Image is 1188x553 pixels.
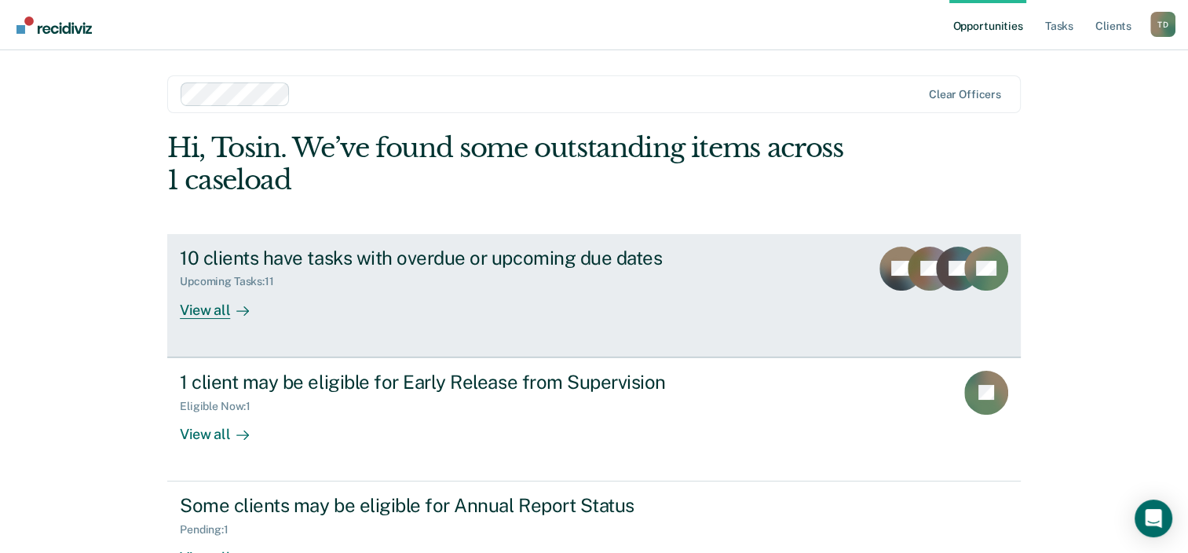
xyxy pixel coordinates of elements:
div: Clear officers [929,88,1001,101]
div: View all [180,412,268,443]
button: Profile dropdown button [1150,12,1175,37]
img: Recidiviz [16,16,92,34]
div: Some clients may be eligible for Annual Report Status [180,494,731,517]
div: 1 client may be eligible for Early Release from Supervision [180,371,731,394]
div: Pending : 1 [180,523,241,537]
div: T D [1150,12,1175,37]
div: View all [180,288,268,319]
div: Hi, Tosin. We’ve found some outstanding items across 1 caseload [167,132,850,196]
div: 10 clients have tasks with overdue or upcoming due dates [180,247,731,269]
a: 10 clients have tasks with overdue or upcoming due datesUpcoming Tasks:11View all [167,234,1021,357]
div: Eligible Now : 1 [180,400,263,413]
a: 1 client may be eligible for Early Release from SupervisionEligible Now:1View all [167,357,1021,482]
div: Open Intercom Messenger [1135,500,1172,537]
div: Upcoming Tasks : 11 [180,275,287,288]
